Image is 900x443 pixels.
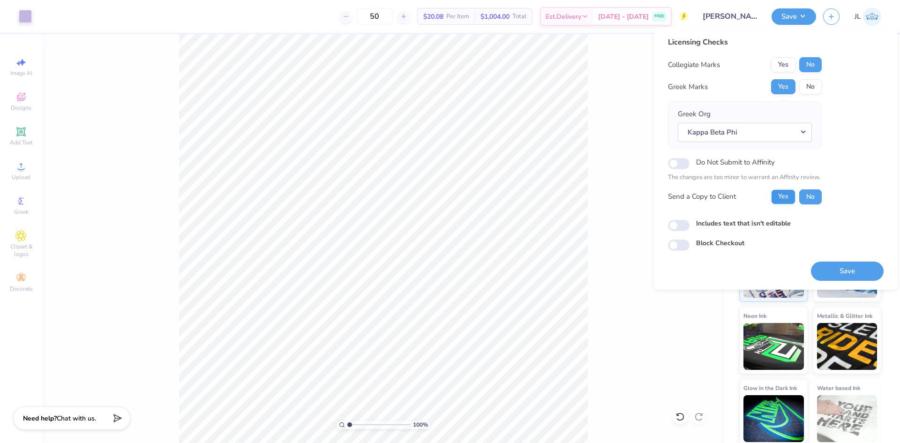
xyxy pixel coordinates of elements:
span: Glow in the Dark Ink [743,383,797,393]
button: Yes [771,189,795,204]
button: No [799,79,822,94]
div: Send a Copy to Client [668,191,736,202]
img: Neon Ink [743,323,804,370]
span: Designs [11,104,31,112]
span: [DATE] - [DATE] [598,12,649,22]
button: Save [811,262,884,281]
button: Yes [771,79,795,94]
div: Collegiate Marks [668,60,720,70]
input: Untitled Design [696,7,765,26]
a: JL [855,8,881,26]
div: Licensing Checks [668,37,822,48]
label: Greek Org [678,109,711,120]
label: Do Not Submit to Affinity [696,156,775,168]
span: Water based Ink [817,383,860,393]
span: FREE [654,13,664,20]
span: Est. Delivery [546,12,581,22]
img: Glow in the Dark Ink [743,395,804,442]
span: Per Item [446,12,469,22]
span: Add Text [10,139,32,146]
input: – – [356,8,393,25]
button: Save [772,8,816,25]
span: $20.08 [423,12,443,22]
div: Greek Marks [668,82,708,92]
span: Greek [14,208,29,216]
span: Neon Ink [743,311,766,321]
p: The changes are too minor to warrant an Affinity review. [668,173,822,182]
label: Block Checkout [696,238,744,248]
strong: Need help? [23,414,57,423]
span: JL [855,11,861,22]
label: Includes text that isn't editable [696,218,791,228]
span: 100 % [413,420,428,429]
button: No [799,189,822,204]
span: Decorate [10,285,32,293]
button: Kappa Beta Phi [678,123,812,142]
span: $1,004.00 [480,12,510,22]
img: Jairo Laqui [863,8,881,26]
span: Upload [12,173,30,181]
img: Metallic & Glitter Ink [817,323,877,370]
span: Chat with us. [57,414,96,423]
span: Metallic & Glitter Ink [817,311,872,321]
span: Total [512,12,526,22]
span: Image AI [10,69,32,77]
button: No [799,57,822,72]
button: Yes [771,57,795,72]
span: Clipart & logos [5,243,37,258]
img: Water based Ink [817,395,877,442]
